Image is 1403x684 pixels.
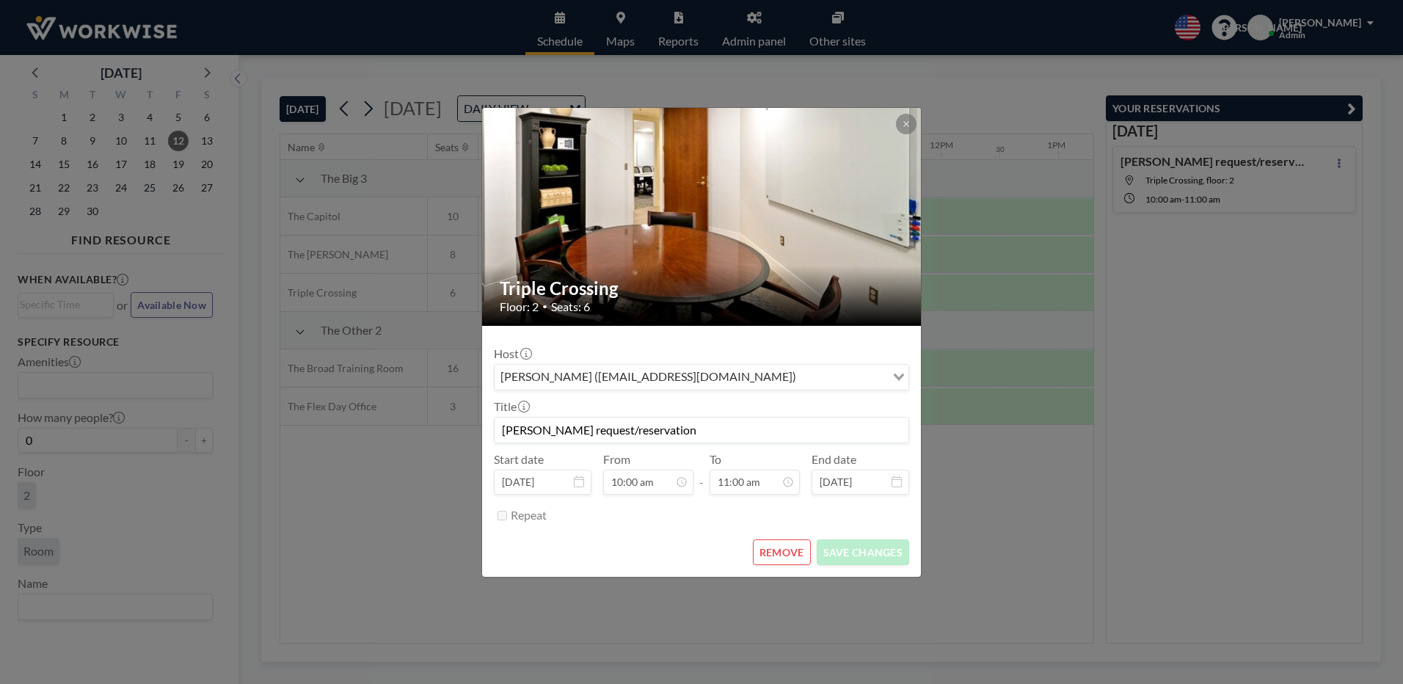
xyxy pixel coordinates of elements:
[817,539,909,565] button: SAVE CHANGES
[495,365,908,390] div: Search for option
[494,452,544,467] label: Start date
[699,457,704,490] span: -
[494,399,528,414] label: Title
[500,299,539,314] span: Floor: 2
[710,452,721,467] label: To
[482,51,922,382] img: 537.jpg
[603,452,630,467] label: From
[511,508,547,523] label: Repeat
[542,301,547,312] span: •
[801,368,884,387] input: Search for option
[495,418,908,443] input: (No title)
[812,452,856,467] label: End date
[494,346,531,361] label: Host
[498,368,799,387] span: [PERSON_NAME] ([EMAIL_ADDRESS][DOMAIN_NAME])
[500,277,905,299] h2: Triple Crossing
[753,539,811,565] button: REMOVE
[551,299,590,314] span: Seats: 6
